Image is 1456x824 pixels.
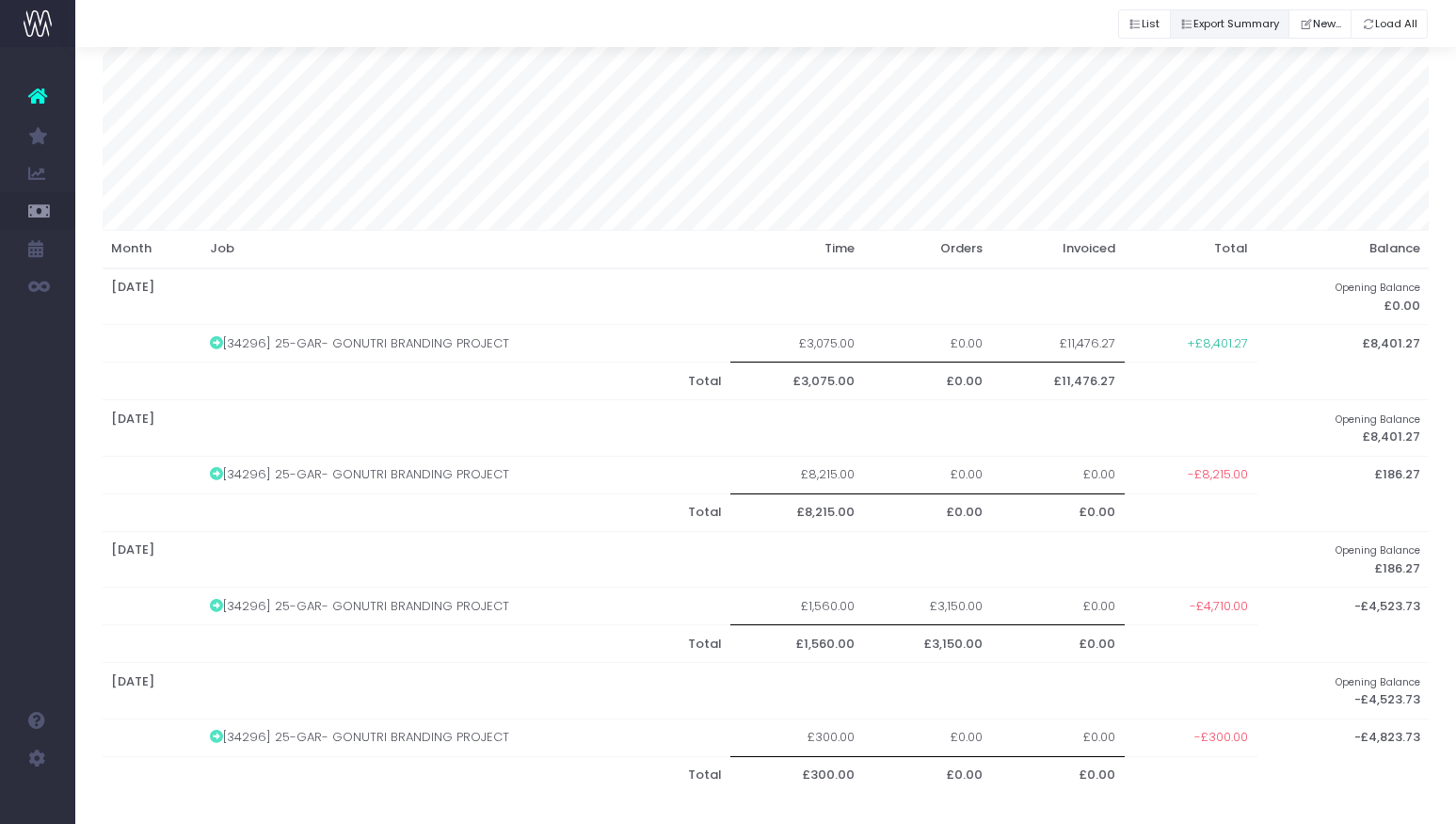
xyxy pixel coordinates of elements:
[1351,9,1428,39] button: Load All
[991,625,1124,663] th: £0.00
[1190,597,1248,616] span: -£4,710.00
[1188,465,1248,484] span: -£8,215.00
[991,230,1124,268] th: Invoiced
[1257,719,1430,756] th: -£4,823.73
[24,786,52,815] img: images/default_profile_image.png
[730,493,863,531] th: £8,215.00
[991,456,1124,493] td: £0.00
[200,230,730,268] th: Job
[863,363,991,400] th: £0.00
[200,493,730,531] th: Total
[863,325,991,363] td: £0.00
[991,493,1124,531] th: £0.00
[1257,663,1430,719] th: -£4,523.73
[103,663,1257,719] th: [DATE]
[1187,334,1248,353] span: +£8,401.27
[1336,541,1420,557] small: Opening Balance
[991,588,1124,625] td: £0.00
[730,230,863,268] th: Time
[863,719,991,756] td: £0.00
[730,363,863,400] th: £3,075.00
[863,230,991,268] th: Orders
[1257,400,1430,457] th: £8,401.27
[991,719,1124,756] td: £0.00
[991,363,1124,400] th: £11,476.27
[1257,588,1430,625] th: -£4,523.73
[1257,268,1430,325] th: £0.00
[200,363,730,400] th: Total
[863,625,991,663] th: £3,150.00
[1257,230,1430,268] th: Balance
[200,756,730,794] th: Total
[1170,9,1290,39] button: Export Summary
[200,456,730,493] td: [34296] 25-GAR- GONUTRI BRANDING PROJECT
[863,588,991,625] td: £3,150.00
[200,325,730,363] td: [34296] 25-GAR- GONUTRI BRANDING PROJECT
[103,268,1257,325] th: [DATE]
[730,756,863,794] th: £300.00
[1257,325,1430,363] th: £8,401.27
[200,719,730,756] td: [34296] 25-GAR- GONUTRI BRANDING PROJECT
[1336,278,1420,295] small: Opening Balance
[1288,9,1352,39] button: New...
[730,625,863,663] th: £1,560.00
[991,756,1124,794] th: £0.00
[200,625,730,663] th: Total
[730,325,863,363] td: £3,075.00
[730,456,863,493] td: £8,215.00
[200,588,730,625] td: [34296] 25-GAR- GONUTRI BRANDING PROJECT
[1257,456,1430,493] th: £186.27
[1257,531,1430,588] th: £186.27
[863,456,991,493] td: £0.00
[1118,9,1171,39] button: List
[1194,728,1248,747] span: -£300.00
[103,230,200,268] th: Month
[991,325,1124,363] td: £11,476.27
[103,531,1257,588] th: [DATE]
[730,588,863,625] td: £1,560.00
[730,719,863,756] td: £300.00
[1336,672,1420,689] small: Opening Balance
[1336,410,1420,427] small: Opening Balance
[103,400,1257,457] th: [DATE]
[1125,230,1257,268] th: Total
[863,493,991,531] th: £0.00
[863,756,991,794] th: £0.00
